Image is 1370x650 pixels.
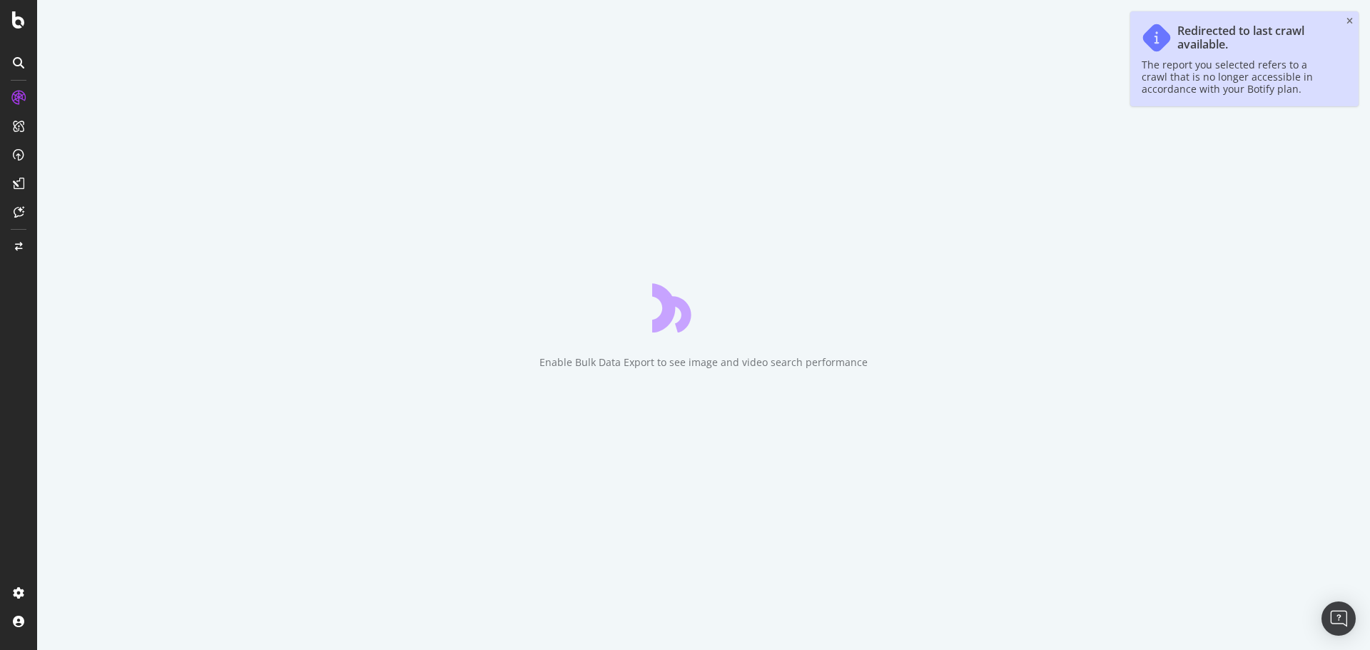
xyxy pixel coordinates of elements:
[539,355,868,370] div: Enable Bulk Data Export to see image and video search performance
[1346,17,1353,26] div: close toast
[1321,601,1356,636] div: Open Intercom Messenger
[1142,59,1333,95] div: The report you selected refers to a crawl that is no longer accessible in accordance with your Bo...
[1177,24,1333,51] div: Redirected to last crawl available.
[652,281,755,332] div: animation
